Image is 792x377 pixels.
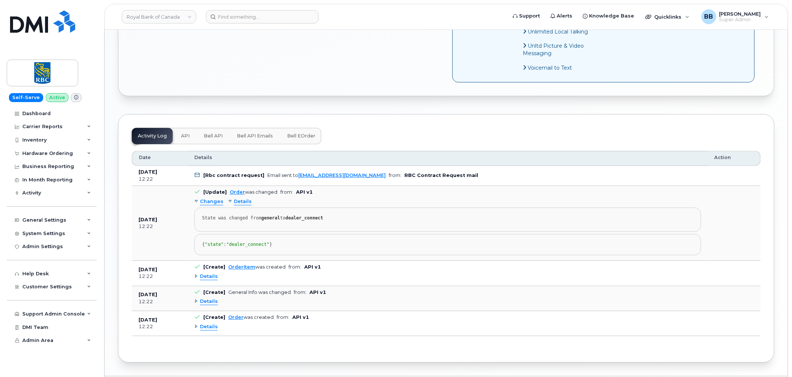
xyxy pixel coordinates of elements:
[287,133,315,139] span: Bell eOrder
[296,189,313,195] b: API v1
[230,189,245,195] a: Order
[139,323,181,330] div: 12:22
[203,289,225,295] b: [Create]
[289,264,301,270] span: from:
[139,223,181,230] div: 12:22
[139,317,157,323] b: [DATE]
[708,151,761,166] th: Action
[719,11,761,17] span: [PERSON_NAME]
[200,198,223,205] span: Changes
[202,215,693,221] div: State was changed from to
[139,217,157,222] b: [DATE]
[206,10,319,23] input: Find something...
[280,189,293,195] span: from:
[122,10,196,23] a: Royal Bank of Canada
[203,314,225,320] b: [Create]
[704,12,713,21] span: BB
[696,9,774,24] div: Ben Baskerville Jr
[719,17,761,23] span: Super Admin
[546,9,578,23] a: Alerts
[523,42,584,57] span: Unltd Picture & Video Messaging
[228,314,244,320] a: Order
[205,242,224,247] span: "state"
[640,9,695,24] div: Quicklinks
[139,292,157,297] b: [DATE]
[578,9,640,23] a: Knowledge Base
[139,169,157,175] b: [DATE]
[139,298,181,305] div: 12:22
[528,64,572,71] span: Voicemail to Text
[203,264,225,270] b: [Create]
[139,176,181,183] div: 12:22
[267,172,386,178] div: Email sent to
[304,264,321,270] b: API v1
[508,9,546,23] a: Support
[237,133,273,139] span: Bell API Emails
[286,215,323,221] strong: dealer_connect
[528,28,588,35] span: Unlimited Local Talking
[298,172,386,178] a: [EMAIL_ADDRESS][DOMAIN_NAME]
[234,198,252,205] span: Details
[557,12,573,20] span: Alerts
[181,133,190,139] span: API
[519,12,540,20] span: Support
[139,267,157,272] b: [DATE]
[200,323,218,330] span: Details
[230,189,277,195] div: was changed
[226,242,270,247] span: "dealer_connect"
[228,264,255,270] a: OrderItem
[194,154,212,161] span: Details
[655,14,682,20] span: Quicklinks
[404,172,478,178] b: RBC Contract Request mail
[277,314,289,320] span: from:
[203,189,227,195] b: [Update]
[309,289,326,295] b: API v1
[200,298,218,305] span: Details
[228,264,286,270] div: was created
[228,314,274,320] div: was created
[292,314,309,320] b: API v1
[203,172,264,178] b: [Rbc contract request]
[200,273,218,280] span: Details
[139,154,151,161] span: Date
[261,215,280,221] strong: general
[294,289,306,295] span: from:
[389,172,401,178] span: from:
[589,12,634,20] span: Knowledge Base
[202,242,693,247] div: { : }
[228,289,291,295] div: General Info was changed
[139,273,181,280] div: 12:22
[204,133,223,139] span: Bell API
